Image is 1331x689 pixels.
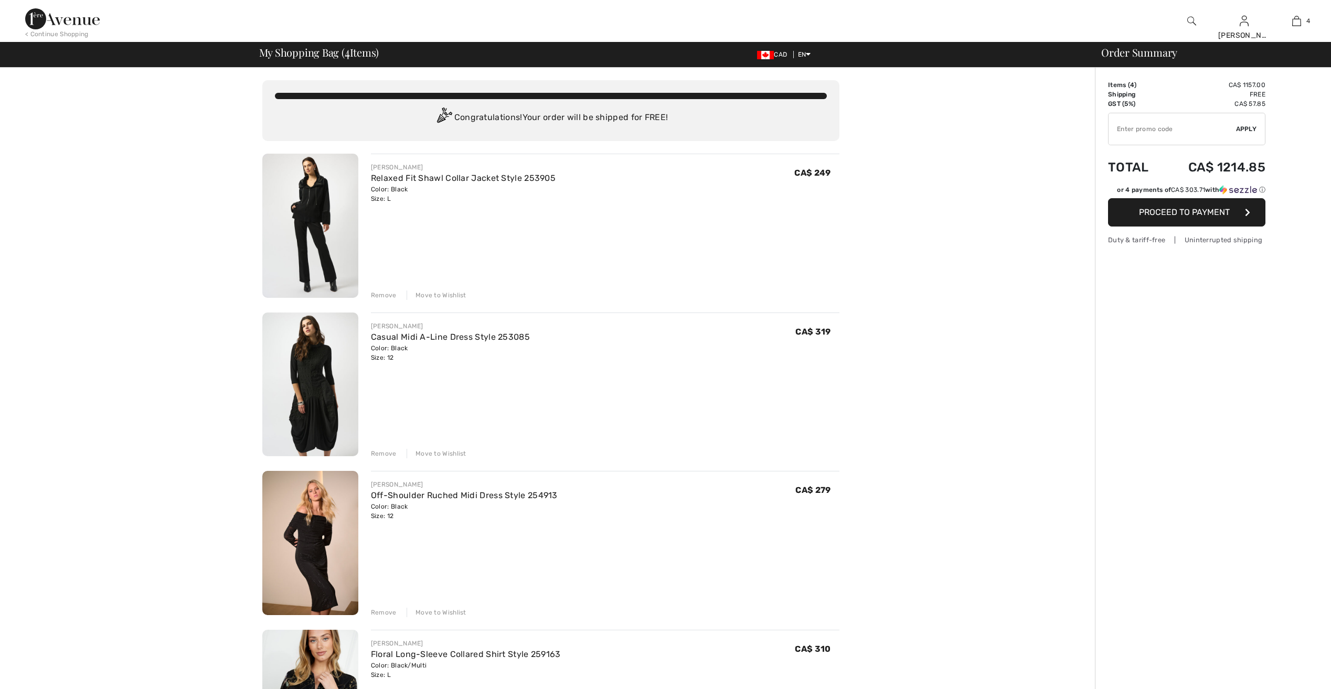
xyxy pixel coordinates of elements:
span: CAD [757,51,791,58]
input: Promo code [1109,113,1236,145]
a: Off-Shoulder Ruched Midi Dress Style 254913 [371,490,558,500]
span: EN [798,51,811,58]
a: Sign In [1240,16,1249,26]
div: Remove [371,608,397,617]
td: CA$ 1214.85 [1162,149,1265,185]
td: Shipping [1108,90,1162,99]
td: CA$ 57.85 [1162,99,1265,109]
div: [PERSON_NAME] [1218,30,1270,41]
span: 4 [1306,16,1310,26]
img: My Bag [1292,15,1301,27]
img: Relaxed Fit Shawl Collar Jacket Style 253905 [262,154,358,298]
div: Remove [371,449,397,458]
img: My Info [1240,15,1249,27]
div: Order Summary [1089,47,1325,58]
a: Relaxed Fit Shawl Collar Jacket Style 253905 [371,173,556,183]
td: GST (5%) [1108,99,1162,109]
button: Proceed to Payment [1108,198,1265,227]
span: CA$ 303.71 [1171,186,1205,193]
div: or 4 payments ofCA$ 303.71withSezzle Click to learn more about Sezzle [1108,185,1265,198]
div: Congratulations! Your order will be shipped for FREE! [275,107,827,128]
span: CA$ 319 [795,327,830,337]
div: [PERSON_NAME] [371,163,556,172]
div: Color: Black/Multi Size: L [371,661,561,680]
div: Color: Black Size: 12 [371,502,558,521]
a: Casual Midi A-Line Dress Style 253085 [371,332,530,342]
span: 4 [345,45,350,58]
span: CA$ 249 [794,168,830,178]
span: Apply [1236,124,1257,134]
div: < Continue Shopping [25,29,89,39]
div: [PERSON_NAME] [371,321,530,331]
div: Color: Black Size: 12 [371,343,530,362]
img: Casual Midi A-Line Dress Style 253085 [262,313,358,457]
div: [PERSON_NAME] [371,639,561,648]
div: Color: Black Size: L [371,185,556,203]
div: or 4 payments of with [1117,185,1265,195]
span: CA$ 310 [795,644,830,654]
span: Proceed to Payment [1139,207,1230,217]
div: Move to Wishlist [407,449,466,458]
img: Sezzle [1219,185,1257,195]
img: Congratulation2.svg [433,107,454,128]
td: Items ( ) [1108,80,1162,90]
img: Off-Shoulder Ruched Midi Dress Style 254913 [262,471,358,615]
img: 1ère Avenue [25,8,100,29]
a: Floral Long-Sleeve Collared Shirt Style 259163 [371,649,561,659]
div: Remove [371,290,397,300]
span: 4 [1130,81,1134,89]
span: My Shopping Bag ( Items) [259,47,379,58]
td: Total [1108,149,1162,185]
div: Move to Wishlist [407,608,466,617]
td: CA$ 1157.00 [1162,80,1265,90]
span: CA$ 279 [795,485,830,495]
td: Free [1162,90,1265,99]
img: Canadian Dollar [757,51,774,59]
div: Move to Wishlist [407,290,466,300]
div: [PERSON_NAME] [371,480,558,489]
div: Duty & tariff-free | Uninterrupted shipping [1108,235,1265,245]
a: 4 [1271,15,1322,27]
img: search the website [1187,15,1196,27]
